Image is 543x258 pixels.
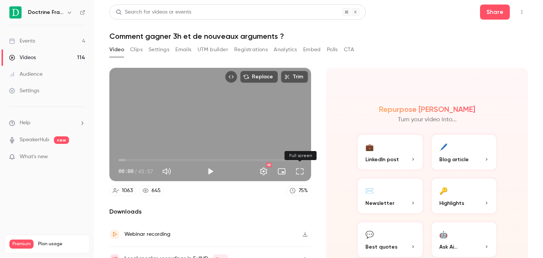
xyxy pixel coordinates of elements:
[516,6,528,18] button: Top Bar Actions
[138,167,153,175] span: 45:57
[327,44,338,56] button: Polls
[281,71,308,83] button: Trim
[266,163,271,167] div: HD
[274,44,297,56] button: Analytics
[299,187,308,195] div: 75 %
[118,167,133,175] span: 00:00
[9,54,36,61] div: Videos
[149,44,169,56] button: Settings
[139,186,164,196] a: 645
[9,37,35,45] div: Events
[122,187,133,195] div: 1063
[356,133,424,171] button: 💼LinkedIn post
[344,44,354,56] button: CTA
[9,6,21,18] img: Doctrine France
[198,44,228,56] button: UTM builder
[439,141,448,153] div: 🖊️
[439,228,448,240] div: 🤖
[9,87,39,95] div: Settings
[109,207,311,216] h2: Downloads
[240,71,278,83] button: Replace
[379,105,475,114] h2: Repurpose [PERSON_NAME]
[116,8,191,16] div: Search for videos or events
[430,177,498,215] button: 🔑Highlights
[365,228,374,240] div: 💬
[134,167,137,175] span: /
[54,136,69,144] span: new
[9,240,34,249] span: Premium
[303,44,321,56] button: Embed
[365,141,374,153] div: 💼
[439,185,448,196] div: 🔑
[225,71,237,83] button: Embed video
[109,186,136,196] a: 1063
[480,5,510,20] button: Share
[124,230,170,239] div: Webinar recording
[9,70,43,78] div: Audience
[365,243,397,251] span: Best quotes
[398,115,457,124] p: Turn your video into...
[175,44,191,56] button: Emails
[109,32,528,41] h1: Comment gagner 3h et de nouveaux arguments ?
[152,187,161,195] div: 645
[439,156,469,163] span: Blog article
[356,177,424,215] button: ✉️Newsletter
[234,44,268,56] button: Registrations
[256,164,271,179] button: Settings
[76,154,85,160] iframe: Noticeable Trigger
[130,44,143,56] button: Clips
[28,9,63,16] h6: Doctrine France
[118,167,153,175] div: 00:00
[20,153,48,161] span: What's new
[430,133,498,171] button: 🖊️Blog article
[274,164,289,179] button: Turn on miniplayer
[292,164,307,179] button: Full screen
[203,164,218,179] button: Play
[38,241,85,247] span: Plan usage
[109,44,124,56] button: Video
[285,151,317,160] div: Full screen
[439,243,457,251] span: Ask Ai...
[9,119,85,127] li: help-dropdown-opener
[365,199,394,207] span: Newsletter
[159,164,174,179] button: Mute
[365,156,399,163] span: LinkedIn post
[20,136,49,144] a: SpeakerHub
[286,186,311,196] a: 75%
[365,185,374,196] div: ✉️
[439,199,464,207] span: Highlights
[20,119,31,127] span: Help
